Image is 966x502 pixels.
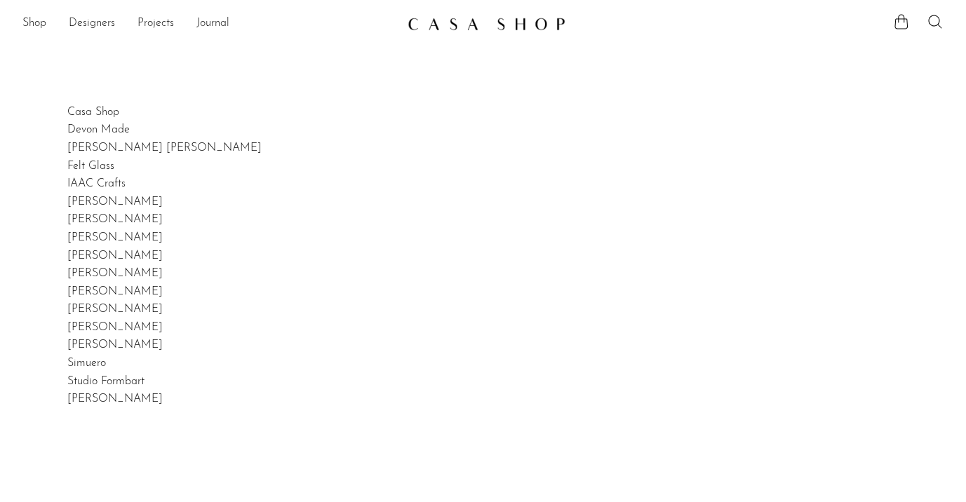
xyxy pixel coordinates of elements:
[67,142,262,154] a: [PERSON_NAME] [PERSON_NAME]
[22,12,396,36] ul: NEW HEADER MENU
[67,161,114,172] a: Felt Glass
[67,250,163,262] a: [PERSON_NAME]
[22,15,46,33] a: Shop
[196,15,229,33] a: Journal
[69,15,115,33] a: Designers
[67,304,163,315] a: [PERSON_NAME]
[67,214,163,225] a: [PERSON_NAME]
[67,178,126,189] a: IAAC Crafts
[67,358,106,369] a: Simuero
[67,376,145,387] a: Studio Formbart
[137,15,174,33] a: Projects
[67,124,130,135] a: Devon Made
[22,12,396,36] nav: Desktop navigation
[67,393,163,405] a: [PERSON_NAME]
[67,196,163,208] a: [PERSON_NAME]
[67,339,163,351] a: [PERSON_NAME]
[67,232,163,243] a: [PERSON_NAME]
[67,107,119,118] a: Casa Shop
[67,322,163,333] a: [PERSON_NAME]
[67,268,163,279] a: [PERSON_NAME]
[67,286,163,297] a: [PERSON_NAME]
